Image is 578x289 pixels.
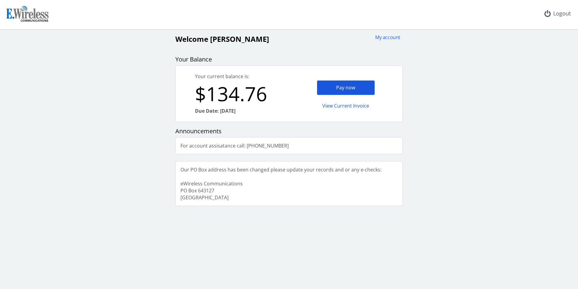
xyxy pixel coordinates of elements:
span: Welcome [175,34,208,44]
div: $134.76 [195,80,289,108]
div: Our PO Box address has been changed please update your records and or any e-checks: eWireless Com... [176,161,386,206]
div: Pay now [317,80,375,95]
div: Due Date: [DATE] [195,108,289,115]
span: Your Balance [175,55,212,63]
div: Your current balance is: [195,73,289,80]
span: [PERSON_NAME] [210,34,269,44]
div: View Current Invoice [317,99,375,113]
span: Announcements [175,127,222,135]
div: My account [371,34,400,41]
div: For account assisatance call: [PHONE_NUMBER] [176,138,294,154]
